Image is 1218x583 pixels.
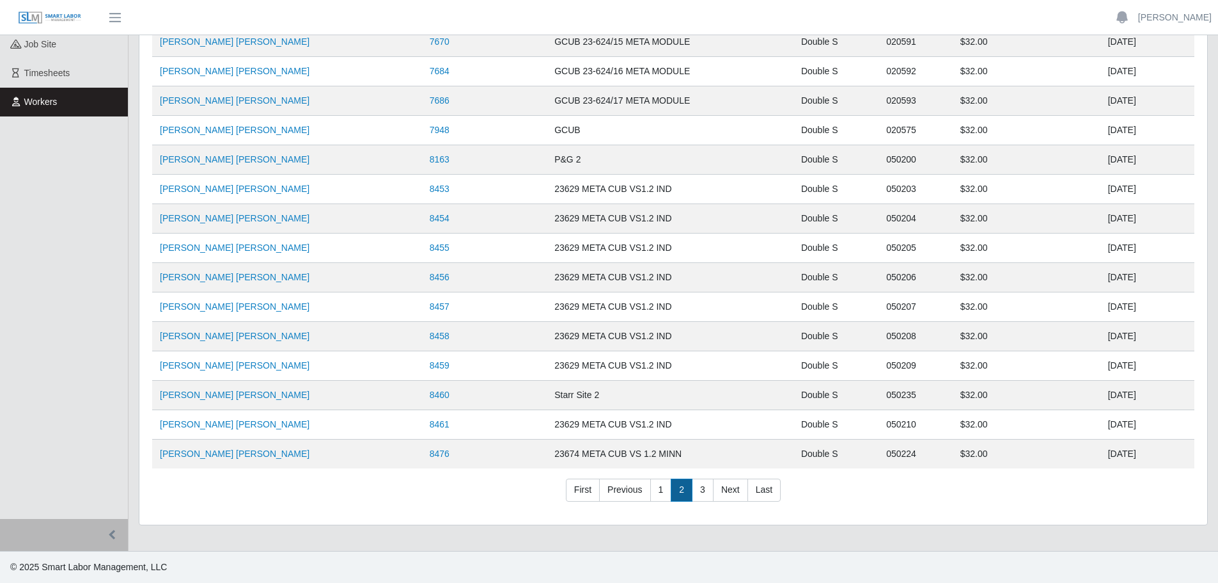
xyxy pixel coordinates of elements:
td: Double S [793,204,878,234]
td: 050203 [878,175,953,204]
a: [PERSON_NAME] [PERSON_NAME] [160,125,309,135]
td: 23629 META CUB VS1.2 IND [547,234,793,263]
a: [PERSON_NAME] [PERSON_NAME] [160,154,309,164]
td: $32.00 [953,86,1100,116]
td: [DATE] [1100,145,1194,175]
td: Double S [793,381,878,410]
td: 020592 [878,57,953,86]
span: © 2025 Smart Labor Management, LLC [10,562,167,572]
a: 7684 [430,66,449,76]
span: Workers [24,97,58,107]
a: [PERSON_NAME] [1138,11,1212,24]
a: 8457 [430,301,449,312]
td: Double S [793,322,878,351]
a: [PERSON_NAME] [PERSON_NAME] [160,66,309,76]
td: $32.00 [953,234,1100,263]
a: 8461 [430,419,449,429]
a: [PERSON_NAME] [PERSON_NAME] [160,390,309,400]
a: [PERSON_NAME] [PERSON_NAME] [160,449,309,459]
td: 23629 META CUB VS1.2 IND [547,351,793,381]
a: First [566,479,600,502]
td: $32.00 [953,204,1100,234]
td: P&G 2 [547,145,793,175]
td: [DATE] [1100,381,1194,410]
a: Previous [599,479,650,502]
td: [DATE] [1100,86,1194,116]
td: [DATE] [1100,234,1194,263]
nav: pagination [152,479,1194,512]
a: [PERSON_NAME] [PERSON_NAME] [160,331,309,341]
td: [DATE] [1100,175,1194,204]
td: 23629 META CUB VS1.2 IND [547,292,793,322]
span: Timesheets [24,68,70,78]
td: $32.00 [953,175,1100,204]
a: 2 [671,479,692,502]
td: 23629 META CUB VS1.2 IND [547,322,793,351]
td: 050210 [878,410,953,440]
td: 050224 [878,440,953,469]
a: 8453 [430,184,449,194]
td: 020591 [878,27,953,57]
td: Double S [793,440,878,469]
a: Next [713,479,748,502]
a: Last [747,479,781,502]
td: GCUB 23-624/16 META MODULE [547,57,793,86]
a: 3 [692,479,714,502]
td: 020593 [878,86,953,116]
a: 8459 [430,360,449,371]
td: $32.00 [953,410,1100,440]
td: $32.00 [953,440,1100,469]
td: Double S [793,351,878,381]
img: SLM Logo [18,11,82,25]
td: 050200 [878,145,953,175]
td: $32.00 [953,145,1100,175]
a: [PERSON_NAME] [PERSON_NAME] [160,95,309,106]
td: Double S [793,292,878,322]
td: $32.00 [953,322,1100,351]
td: Double S [793,263,878,292]
td: 23629 META CUB VS1.2 IND [547,204,793,234]
td: [DATE] [1100,116,1194,145]
td: 050204 [878,204,953,234]
td: Starr Site 2 [547,381,793,410]
td: [DATE] [1100,204,1194,234]
td: 23629 META CUB VS1.2 IND [547,175,793,204]
td: Double S [793,410,878,440]
td: GCUB 23-624/17 META MODULE [547,86,793,116]
td: Double S [793,175,878,204]
td: 050208 [878,322,953,351]
a: 7686 [430,95,449,106]
td: 050235 [878,381,953,410]
a: 8454 [430,213,449,223]
td: $32.00 [953,351,1100,381]
a: 8456 [430,272,449,282]
td: GCUB 23-624/15 META MODULE [547,27,793,57]
td: 23674 META CUB VS 1.2 MINN [547,440,793,469]
a: 8163 [430,154,449,164]
td: Double S [793,145,878,175]
a: [PERSON_NAME] [PERSON_NAME] [160,360,309,371]
td: 050206 [878,263,953,292]
span: job site [24,39,57,49]
td: 020575 [878,116,953,145]
td: [DATE] [1100,351,1194,381]
a: 8476 [430,449,449,459]
a: [PERSON_NAME] [PERSON_NAME] [160,419,309,429]
td: $32.00 [953,116,1100,145]
td: $32.00 [953,57,1100,86]
td: [DATE] [1100,410,1194,440]
a: 7670 [430,36,449,47]
a: [PERSON_NAME] [PERSON_NAME] [160,184,309,194]
a: 7948 [430,125,449,135]
td: $32.00 [953,381,1100,410]
td: 050207 [878,292,953,322]
td: 23629 META CUB VS1.2 IND [547,410,793,440]
td: 23629 META CUB VS1.2 IND [547,263,793,292]
a: [PERSON_NAME] [PERSON_NAME] [160,213,309,223]
td: 050205 [878,234,953,263]
a: 8460 [430,390,449,400]
td: Double S [793,234,878,263]
a: [PERSON_NAME] [PERSON_NAME] [160,301,309,312]
td: 050209 [878,351,953,381]
a: [PERSON_NAME] [PERSON_NAME] [160,243,309,253]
